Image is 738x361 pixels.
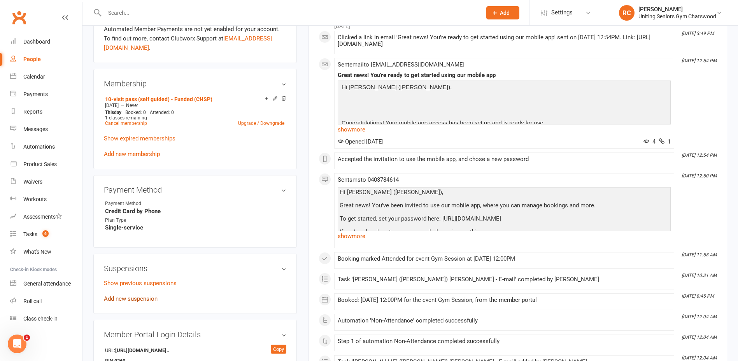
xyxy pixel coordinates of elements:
a: What's New [10,243,82,261]
div: Automations [23,144,55,150]
div: day [103,110,123,115]
a: Automations [10,138,82,156]
span: 1 [24,335,30,341]
i: [DATE] 12:54 PM [682,58,717,63]
span: Opened [DATE] [338,138,384,145]
div: Booking marked Attended for event Gym Session at [DATE] 12:00PM [338,256,671,262]
span: [DATE] [105,103,119,108]
li: URL: [104,345,286,356]
span: Sent email to [EMAIL_ADDRESS][DOMAIN_NAME] [338,61,465,68]
a: Roll call [10,293,82,310]
a: Product Sales [10,156,82,173]
div: Automation 'Non-Attendance' completed successfully [338,317,671,324]
i: [DATE] 12:54 PM [682,152,717,158]
span: Sent sms to 0403784614 [338,176,399,183]
i: [DATE] 3:49 PM [682,31,714,36]
div: Great news! You're ready to get started using our mobile app [338,72,671,79]
a: 10-visit pass (self guided) - Funded (CHSP) [105,96,212,102]
span: Never [126,103,138,108]
span: Add [500,10,510,16]
a: Calendar [10,68,82,86]
a: Messages [10,121,82,138]
a: show more [338,231,671,242]
a: Clubworx [9,8,29,27]
no-payment-system: Automated Member Payments are not yet enabled for your account. To find out more, contact Clubwor... [104,26,280,51]
div: Accepted the invitation to use the mobile app, and chose a new password [338,156,671,163]
div: Uniting Seniors Gym Chatswood [638,13,716,20]
h3: Membership [104,79,286,88]
h3: Member Portal Login Details [104,330,286,339]
button: Add [486,6,519,19]
a: Reports [10,103,82,121]
div: Calendar [23,74,45,80]
div: General attendance [23,280,71,287]
div: Step 1 of automation Non-Attendance completed successfully [338,338,671,345]
div: Roll call [23,298,42,304]
div: People [23,56,41,62]
div: Task '[PERSON_NAME] ([PERSON_NAME]) [PERSON_NAME] - E-mail' completed by [PERSON_NAME] [338,276,671,283]
div: — [103,102,286,109]
div: Reports [23,109,42,115]
div: Assessments [23,214,62,220]
i: [DATE] 8:45 PM [682,293,714,299]
a: Payments [10,86,82,103]
a: Tasks 6 [10,226,82,243]
a: Upgrade / Downgrade [238,121,284,126]
a: Cancel membership [105,121,147,126]
a: Add new membership [104,151,160,158]
a: show more [338,124,671,135]
strong: [URL][DOMAIN_NAME].. [115,347,170,355]
p: Congratulations! Your mobile app access has been set up and is ready for use. [340,118,669,130]
a: Show previous suspensions [104,280,177,287]
div: Product Sales [23,161,57,167]
div: Class check-in [23,315,58,322]
i: [DATE] 10:31 AM [682,273,717,278]
div: Payment Method [105,200,169,207]
strong: Single-service [105,224,286,231]
a: Assessments [10,208,82,226]
div: Copy [271,345,286,354]
div: Messages [23,126,48,132]
a: Dashboard [10,33,82,51]
div: Waivers [23,179,42,185]
span: 4 [643,138,656,145]
span: This [105,110,114,115]
p: Hi [PERSON_NAME] ([PERSON_NAME]), [340,82,669,94]
i: [DATE] 12:04 AM [682,355,717,361]
div: What's New [23,249,51,255]
span: 1 classes remaining [105,115,147,121]
span: 1 [659,138,671,145]
a: Class kiosk mode [10,310,82,328]
h3: Payment Method [104,186,286,194]
i: [DATE] 11:58 AM [682,252,717,258]
strong: Credit Card by Phone [105,208,286,215]
a: Waivers [10,173,82,191]
div: Payments [23,91,48,97]
div: Workouts [23,196,47,202]
h3: Suspensions [104,264,286,273]
div: Clicked a link in email 'Great news! You're ready to get started using our mobile app' sent on [D... [338,34,671,47]
div: [PERSON_NAME] [638,6,716,13]
a: General attendance kiosk mode [10,275,82,293]
a: Show expired memberships [104,135,175,142]
span: 6 [42,230,49,237]
span: Attended: 0 [150,110,174,115]
a: Add new suspension [104,295,158,302]
i: [DATE] 12:04 AM [682,314,717,319]
div: Tasks [23,231,37,237]
span: Booked: 0 [125,110,146,115]
div: Booked: [DATE] 12:00PM for the event Gym Session, from the member portal [338,297,671,303]
a: People [10,51,82,68]
iframe: Intercom live chat [8,335,26,353]
i: [DATE] 12:50 PM [682,173,717,179]
a: Workouts [10,191,82,208]
div: Dashboard [23,39,50,45]
i: [DATE] 12:04 AM [682,335,717,340]
input: Search... [102,7,476,18]
div: RC [619,5,635,21]
div: Hi [PERSON_NAME] ([PERSON_NAME]), Great news! You've been invited to use our mobile app, where yo... [340,189,669,262]
span: Settings [551,4,573,21]
div: Plan Type [105,217,169,224]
